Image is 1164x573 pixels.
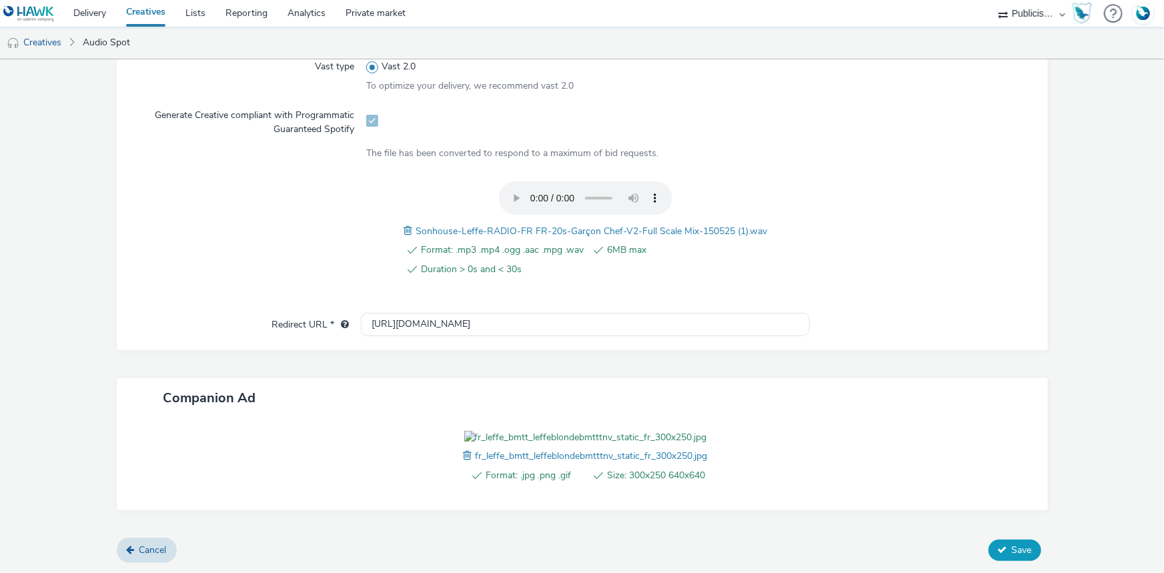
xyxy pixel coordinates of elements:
[366,79,574,92] span: To optimize your delivery, we recommend vast 2.0
[334,318,349,332] div: URL will be used as a validation URL with some SSPs and it will be the redirection URL of your cr...
[7,37,20,50] img: audio
[1133,3,1153,23] img: Account FR
[382,60,416,73] span: Vast 2.0
[361,313,810,336] input: url...
[141,103,360,136] label: Generate Creative compliant with Programmatic Guaranteed Spotify
[486,468,584,484] span: Format: .jpg .png .gif
[421,261,584,277] span: Duration > 0s and < 30s
[163,389,255,407] span: Companion Ad
[607,468,705,484] span: Size: 300x250 640x640
[366,147,804,160] div: The file has been converted to respond to a maximum of bid requests.
[464,431,707,444] img: fr_leffe_bmtt_leffeblondebmtttnv_static_fr_300x250.jpg
[266,313,354,332] label: Redirect URL *
[76,27,137,59] a: Audio Spot
[421,242,584,258] span: Format: .mp3 .mp4 .ogg .aac .mpg .wav
[476,450,708,462] span: fr_leffe_bmtt_leffeblondebmtttnv_static_fr_300x250.jpg
[117,538,177,563] a: Cancel
[416,225,767,237] span: Sonhouse-Leffe-RADIO-FR FR-20s-Garçon Chef-V2-Full Scale Mix-150525 (1).wav
[139,544,167,556] span: Cancel
[607,242,770,258] span: 6MB max
[310,55,360,73] label: Vast type
[1072,3,1097,24] a: Hawk Academy
[989,540,1041,561] button: Save
[1072,3,1092,24] img: Hawk Academy
[3,5,55,22] img: undefined Logo
[1012,544,1032,556] span: Save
